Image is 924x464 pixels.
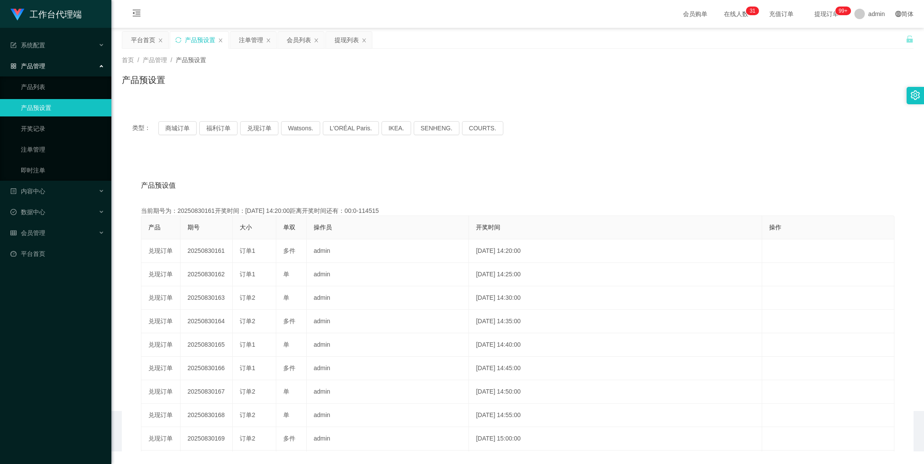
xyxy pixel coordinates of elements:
[132,121,158,135] span: 类型：
[240,294,255,301] span: 订单2
[240,341,255,348] span: 订单1
[141,310,181,333] td: 兑现订单
[181,380,233,404] td: 20250830167
[240,224,252,231] span: 大小
[307,380,469,404] td: admin
[240,121,278,135] button: 兑现订单
[181,286,233,310] td: 20250830163
[469,357,762,380] td: [DATE] 14:45:00
[266,38,271,43] i: 图标: close
[148,224,161,231] span: 产品
[382,121,411,135] button: IKEA.
[469,310,762,333] td: [DATE] 14:35:00
[323,121,379,135] button: L'ORÉAL Paris.
[122,0,151,28] i: 图标: menu-fold
[10,209,17,215] i: 图标: check-circle-o
[314,224,332,231] span: 操作员
[181,333,233,357] td: 20250830165
[240,411,255,418] span: 订单2
[10,10,82,17] a: 工作台代理端
[283,341,289,348] span: 单
[21,141,104,158] a: 注单管理
[476,224,500,231] span: 开奖时间
[469,239,762,263] td: [DATE] 14:20:00
[750,7,753,15] p: 3
[906,35,914,43] i: 图标: unlock
[21,120,104,137] a: 开奖记录
[911,90,920,100] i: 图标: setting
[141,180,176,191] span: 产品预设值
[469,380,762,404] td: [DATE] 14:50:00
[307,404,469,427] td: admin
[141,404,181,427] td: 兑现订单
[307,310,469,333] td: admin
[283,411,289,418] span: 单
[30,0,82,28] h1: 工作台代理端
[181,239,233,263] td: 20250830161
[307,427,469,451] td: admin
[239,32,263,48] div: 注单管理
[181,427,233,451] td: 20250830169
[810,11,843,17] span: 提现订单
[141,333,181,357] td: 兑现订单
[240,388,255,395] span: 订单2
[720,11,753,17] span: 在线人数
[118,432,917,441] div: 2021
[141,263,181,286] td: 兑现订单
[158,121,197,135] button: 商城订单
[143,56,167,63] span: 产品管理
[185,32,215,48] div: 产品预设置
[10,245,104,262] a: 图标: dashboard平台首页
[181,263,233,286] td: 20250830162
[21,78,104,96] a: 产品列表
[181,404,233,427] td: 20250830168
[10,188,45,195] span: 内容中心
[187,224,200,231] span: 期号
[10,209,45,215] span: 数据中心
[181,357,233,380] td: 20250830166
[141,239,181,263] td: 兑现订单
[307,263,469,286] td: admin
[158,38,163,43] i: 图标: close
[469,404,762,427] td: [DATE] 14:55:00
[122,56,134,63] span: 首页
[199,121,238,135] button: 福利订单
[469,286,762,310] td: [DATE] 14:30:00
[283,388,289,395] span: 单
[307,357,469,380] td: admin
[335,32,359,48] div: 提现列表
[769,224,781,231] span: 操作
[175,37,181,43] i: 图标: sync
[21,99,104,116] a: 产品预设置
[240,435,255,442] span: 订单2
[287,32,311,48] div: 会员列表
[10,229,45,236] span: 会员管理
[10,42,17,48] i: 图标: form
[314,38,319,43] i: 图标: close
[414,121,459,135] button: SENHENG.
[141,427,181,451] td: 兑现订单
[131,32,155,48] div: 平台首页
[469,427,762,451] td: [DATE] 15:00:00
[746,7,759,15] sup: 31
[462,121,503,135] button: COURTS.
[283,271,289,278] span: 单
[307,239,469,263] td: admin
[141,380,181,404] td: 兑现订单
[835,7,851,15] sup: 1042
[10,9,24,21] img: logo.9652507e.png
[283,365,295,371] span: 多件
[10,63,45,70] span: 产品管理
[240,271,255,278] span: 订单1
[141,357,181,380] td: 兑现订单
[283,224,295,231] span: 单双
[895,11,901,17] i: 图标: global
[469,263,762,286] td: [DATE] 14:25:00
[765,11,798,17] span: 充值订单
[176,56,206,63] span: 产品预设置
[469,333,762,357] td: [DATE] 14:40:00
[10,63,17,69] i: 图标: appstore-o
[21,162,104,179] a: 即时注单
[283,435,295,442] span: 多件
[283,247,295,254] span: 多件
